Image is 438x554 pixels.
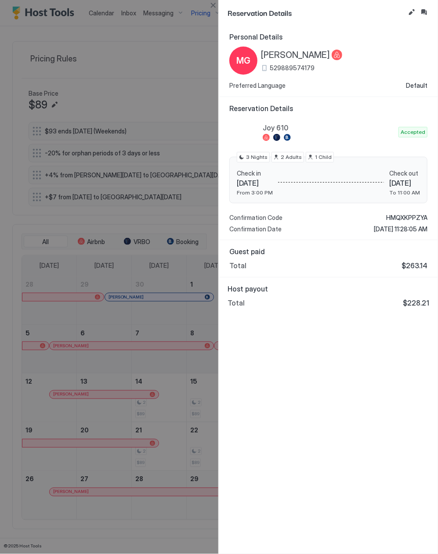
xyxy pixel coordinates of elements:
span: HMQXKPPZYA [386,214,427,222]
span: Default [406,82,427,90]
span: [PERSON_NAME] [261,50,330,61]
span: Preferred Language [229,82,286,90]
span: Guest paid [229,247,427,256]
span: From 3:00 PM [237,189,273,196]
span: Accepted [401,128,425,136]
span: 3 Nights [246,153,268,161]
span: Total [229,261,246,270]
span: $263.14 [402,261,427,270]
span: Reservation Details [229,104,427,113]
div: listing image [229,118,257,146]
span: Confirmation Code [229,214,282,222]
span: $228.21 [403,299,429,307]
span: 1 Child [315,153,332,161]
span: [DATE] [237,179,273,187]
span: Host payout [228,284,429,293]
span: Check out [389,169,420,177]
span: 529889574179 [270,64,315,72]
span: Personal Details [229,32,427,41]
button: Inbox [419,7,429,18]
span: Reservation Details [228,7,405,18]
span: Confirmation Date [229,225,282,233]
span: MG [236,54,250,67]
span: To 11:00 AM [389,189,420,196]
span: [DATE] [389,179,420,187]
span: Total [228,299,245,307]
span: Joy 610 [263,123,395,132]
span: 2 Adults [281,153,302,161]
span: [DATE] 11:28:05 AM [374,225,427,233]
span: Check in [237,169,273,177]
button: Edit reservation [406,7,417,18]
